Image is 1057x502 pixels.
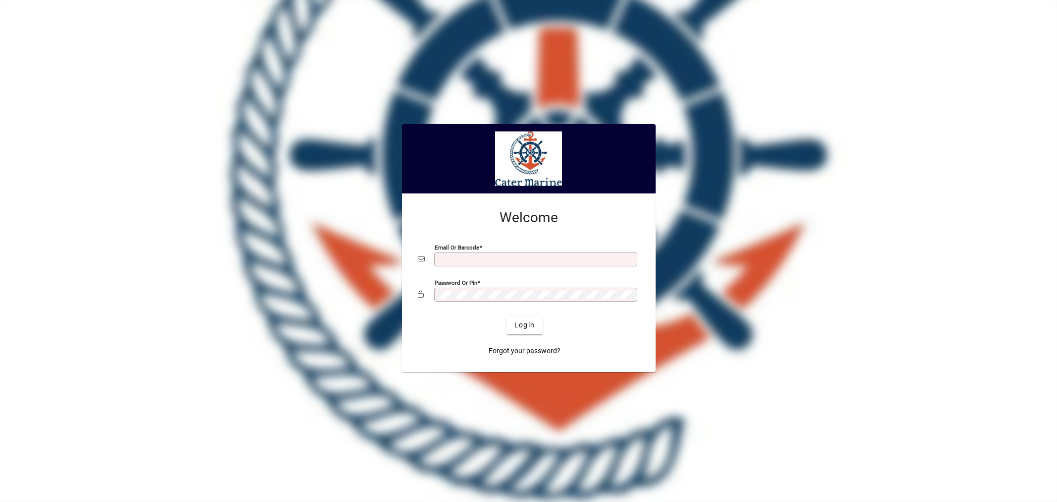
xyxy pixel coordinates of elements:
[435,279,477,286] mat-label: Password or Pin
[435,244,479,251] mat-label: Email or Barcode
[418,209,640,226] h2: Welcome
[506,316,543,334] button: Login
[489,346,560,356] span: Forgot your password?
[485,342,564,360] a: Forgot your password?
[514,320,535,330] span: Login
